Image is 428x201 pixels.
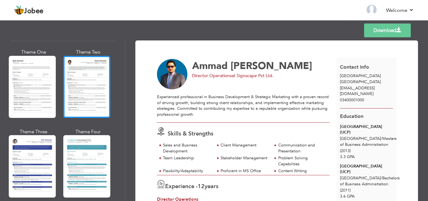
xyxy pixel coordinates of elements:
[278,142,326,154] div: Communication and Presentation
[340,79,381,85] span: [GEOGRAPHIC_DATA]
[340,188,351,193] span: (2011)
[221,168,269,174] div: Proficient in MS Office
[381,136,382,141] span: /
[10,129,57,135] div: Theme Three
[340,148,351,154] span: (2013)
[340,124,393,135] div: [GEOGRAPHIC_DATA] (UCP)
[192,59,228,72] span: Ammad
[24,8,44,15] span: Jobee
[340,85,375,97] span: [EMAIL_ADDRESS][DOMAIN_NAME]
[231,59,312,72] span: [PERSON_NAME]
[340,64,369,71] span: Contact Info
[340,163,393,175] div: [GEOGRAPHIC_DATA] (UCP)
[381,175,382,181] span: /
[198,182,205,190] span: 12
[232,73,274,79] span: at Signscape Pvt Ltd.
[10,49,57,56] div: Theme One
[340,113,363,120] span: Education
[168,130,213,138] span: Skills & Strengths
[163,142,211,154] div: Sales and Business Development
[163,168,211,174] div: Flexibility/Adaptability
[165,182,198,190] span: Experience -
[65,49,112,56] div: Theme Two
[65,129,112,135] div: Theme Four
[163,155,211,161] div: Team Leadership
[340,154,355,160] span: 3.3 GPA
[14,5,24,15] img: jobee.io
[386,7,414,14] a: Welcome
[340,193,355,199] span: 3.6 GPA
[278,155,326,167] div: Problem Solving Capabilities
[340,97,364,103] span: 03400001000
[340,175,400,187] span: [GEOGRAPHIC_DATA] Bachelors of Business Administration
[221,155,269,161] div: Stakeholder Management
[364,24,411,37] a: Download
[340,136,397,147] span: [GEOGRAPHIC_DATA] Masters of Business Administration
[198,182,218,191] label: years
[278,168,326,174] div: Content Writing
[221,142,269,148] div: Client Management
[192,73,232,79] span: Director Operations
[14,5,44,15] a: Jobee
[340,73,381,79] span: [GEOGRAPHIC_DATA]
[157,94,330,117] div: Experienced professional in Business Development & Strategic Marketing with a proven record of dr...
[157,59,188,90] img: No image
[367,5,377,15] img: Profile Img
